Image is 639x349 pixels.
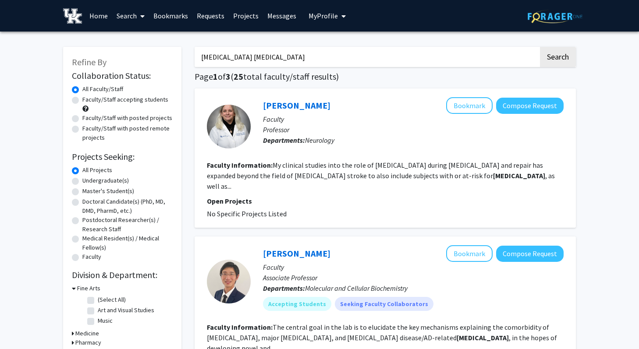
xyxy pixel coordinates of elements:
[207,196,564,206] p: Open Projects
[149,0,192,31] a: Bookmarks
[75,338,101,347] h3: Pharmacy
[72,270,173,280] h2: Division & Department:
[263,272,564,283] p: Associate Professor
[309,11,338,20] span: My Profile
[192,0,229,31] a: Requests
[82,252,101,261] label: Faculty
[263,262,564,272] p: Faculty
[195,47,539,67] input: Search Keywords
[263,100,330,111] a: [PERSON_NAME]
[98,306,154,315] label: Art and Visual Studies
[263,136,305,145] b: Departments:
[82,176,129,185] label: Undergraduate(s)
[195,71,576,82] h1: Page of ( total faculty/staff results)
[207,161,273,169] b: Faculty Information:
[98,295,126,304] label: (Select All)
[82,215,173,234] label: Postdoctoral Researcher(s) / Research Staff
[207,209,287,218] span: No Specific Projects Listed
[226,71,231,82] span: 3
[305,136,334,145] span: Neurology
[85,0,112,31] a: Home
[72,56,106,67] span: Refine By
[446,245,493,262] button: Add Weikang Cai to Bookmarks
[82,85,123,94] label: All Faculty/Staff
[335,297,433,311] mat-chip: Seeking Faculty Collaborators
[496,246,564,262] button: Compose Request to Weikang Cai
[496,98,564,114] button: Compose Request to Ann Stowe
[82,187,134,196] label: Master's Student(s)
[112,0,149,31] a: Search
[263,124,564,135] p: Professor
[77,284,100,293] h3: Fine Arts
[493,171,545,180] b: [MEDICAL_DATA]
[263,248,330,259] a: [PERSON_NAME]
[263,0,301,31] a: Messages
[263,114,564,124] p: Faculty
[82,197,173,215] label: Doctoral Candidate(s) (PhD, MD, DMD, PharmD, etc.)
[72,71,173,81] h2: Collaboration Status:
[7,310,37,342] iframe: Chat
[305,284,408,293] span: Molecular and Cellular Biochemistry
[540,47,576,67] button: Search
[457,333,509,342] b: [MEDICAL_DATA]
[207,161,555,190] fg-read-more: My clinical studies into the role of [MEDICAL_DATA] during [MEDICAL_DATA] and repair has expanded...
[98,316,113,325] label: Music
[229,0,263,31] a: Projects
[263,297,331,311] mat-chip: Accepting Students
[75,329,99,338] h3: Medicine
[82,124,173,142] label: Faculty/Staff with posted remote projects
[63,8,82,24] img: University of Kentucky Logo
[213,71,218,82] span: 1
[72,152,173,162] h2: Projects Seeking:
[82,166,112,175] label: All Projects
[446,97,493,114] button: Add Ann Stowe to Bookmarks
[82,95,168,104] label: Faculty/Staff accepting students
[82,234,173,252] label: Medical Resident(s) / Medical Fellow(s)
[82,113,172,123] label: Faculty/Staff with posted projects
[207,323,273,331] b: Faculty Information:
[263,284,305,293] b: Departments:
[528,10,582,23] img: ForagerOne Logo
[234,71,243,82] span: 25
